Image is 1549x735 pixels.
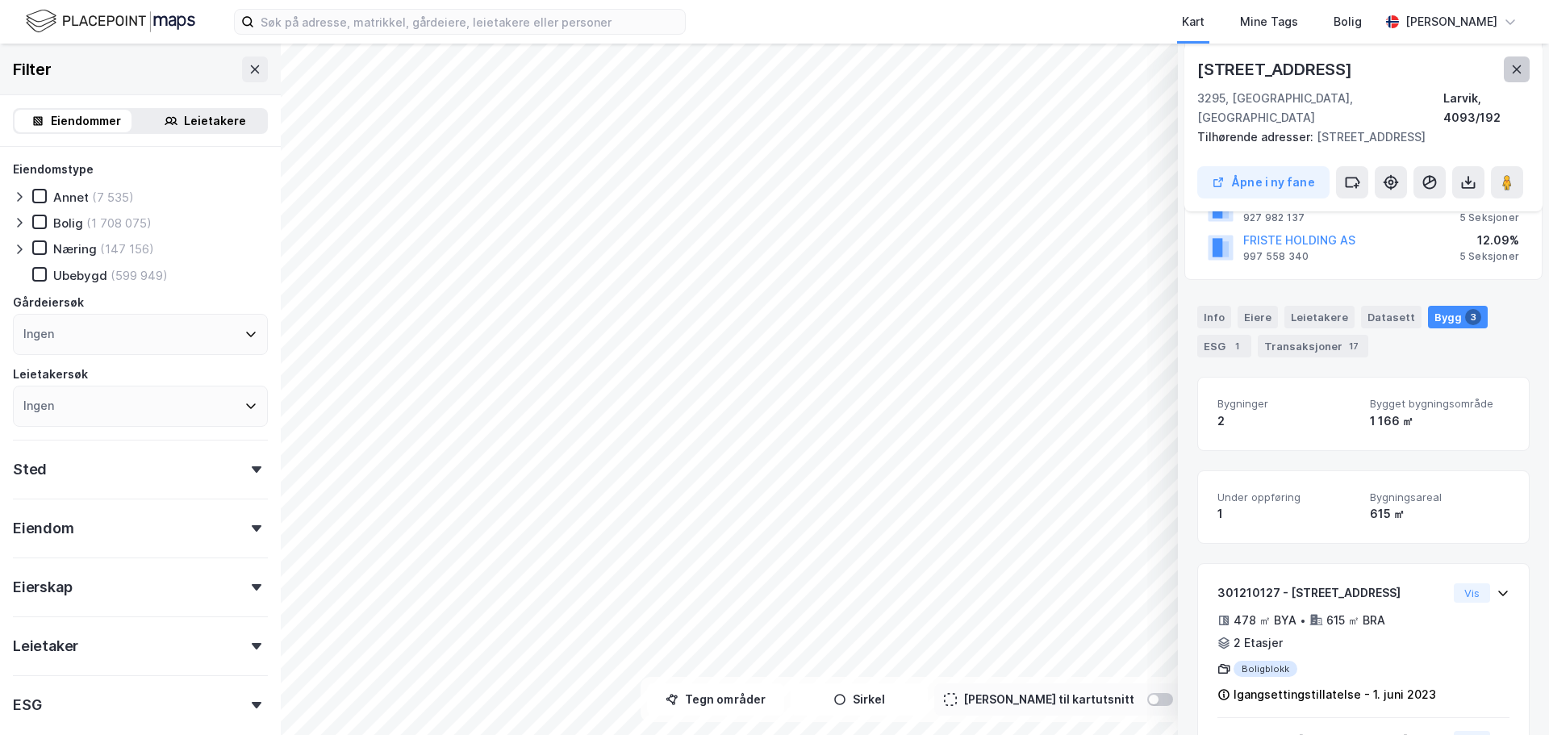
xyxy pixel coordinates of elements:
[1238,306,1278,328] div: Eiere
[1197,130,1317,144] span: Tilhørende adresser:
[53,241,97,257] div: Næring
[1459,231,1519,250] div: 12.09%
[23,396,54,416] div: Ingen
[1405,12,1497,31] div: [PERSON_NAME]
[1370,411,1509,431] div: 1 166 ㎡
[53,190,89,205] div: Annet
[13,519,74,538] div: Eiendom
[13,695,41,715] div: ESG
[26,7,195,35] img: logo.f888ab2527a4732fd821a326f86c7f29.svg
[1217,491,1357,504] span: Under oppføring
[1197,56,1355,82] div: [STREET_ADDRESS]
[1234,611,1296,630] div: 478 ㎡ BYA
[1459,211,1519,224] div: 5 Seksjoner
[1243,250,1309,263] div: 997 558 340
[1300,614,1306,627] div: •
[92,190,134,205] div: (7 535)
[1459,250,1519,263] div: 5 Seksjoner
[1468,658,1549,735] iframe: Chat Widget
[1217,504,1357,524] div: 1
[1234,633,1283,653] div: 2 Etasjer
[1443,89,1530,127] div: Larvik, 4093/192
[1197,306,1231,328] div: Info
[254,10,685,34] input: Søk på adresse, matrikkel, gårdeiere, leietakere eller personer
[1217,397,1357,411] span: Bygninger
[1234,685,1436,704] div: Igangsettingstillatelse - 1. juni 2023
[1217,583,1447,603] div: 301210127 - [STREET_ADDRESS]
[13,637,78,656] div: Leietaker
[1217,411,1357,431] div: 2
[1370,491,1509,504] span: Bygningsareal
[1284,306,1355,328] div: Leietakere
[1197,89,1443,127] div: 3295, [GEOGRAPHIC_DATA], [GEOGRAPHIC_DATA]
[1182,12,1205,31] div: Kart
[13,460,47,479] div: Sted
[23,324,54,344] div: Ingen
[13,160,94,179] div: Eiendomstype
[1243,211,1305,224] div: 927 982 137
[53,268,107,283] div: Ubebygd
[184,111,246,131] div: Leietakere
[111,268,168,283] div: (599 949)
[791,683,928,716] button: Sirkel
[1197,166,1330,198] button: Åpne i ny fane
[1370,397,1509,411] span: Bygget bygningsområde
[963,690,1134,709] div: [PERSON_NAME] til kartutsnitt
[1428,306,1488,328] div: Bygg
[51,111,121,131] div: Eiendommer
[13,56,52,82] div: Filter
[1240,12,1298,31] div: Mine Tags
[86,215,152,231] div: (1 708 075)
[13,578,72,597] div: Eierskap
[13,293,84,312] div: Gårdeiersøk
[647,683,784,716] button: Tegn områder
[53,215,83,231] div: Bolig
[1370,504,1509,524] div: 615 ㎡
[1465,309,1481,325] div: 3
[1454,583,1490,603] button: Vis
[1334,12,1362,31] div: Bolig
[13,365,88,384] div: Leietakersøk
[1197,127,1517,147] div: [STREET_ADDRESS]
[1258,335,1368,357] div: Transaksjoner
[1346,338,1362,354] div: 17
[1326,611,1385,630] div: 615 ㎡ BRA
[1229,338,1245,354] div: 1
[1197,335,1251,357] div: ESG
[1468,658,1549,735] div: Kontrollprogram for chat
[1361,306,1422,328] div: Datasett
[100,241,154,257] div: (147 156)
